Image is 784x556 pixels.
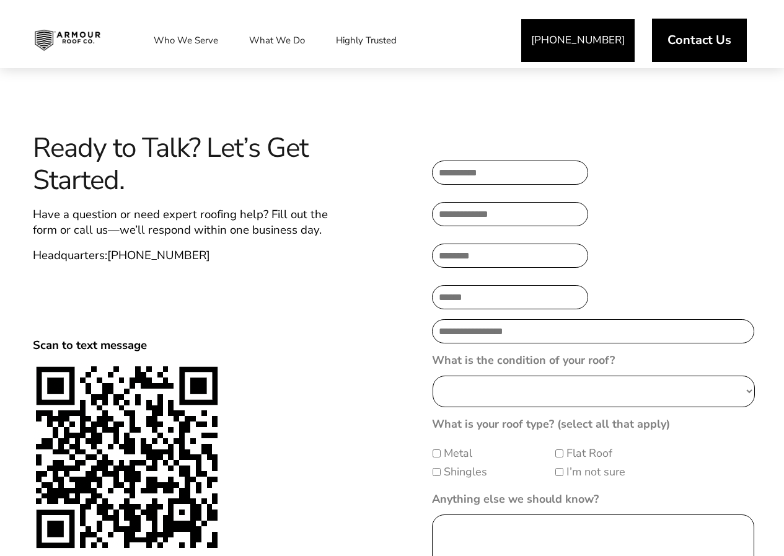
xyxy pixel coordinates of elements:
label: I’m not sure [566,464,625,480]
label: Flat Roof [566,445,612,462]
span: Contact Us [667,34,731,46]
label: Anything else we should know? [432,492,599,506]
img: Industrial and Commercial Roofing Company | Armour Roof Co. [25,25,110,56]
span: Have a question or need expert roofing help? Fill out the form or call us—we’ll respond within on... [33,206,328,238]
a: [PHONE_NUMBER] [107,247,210,263]
a: Contact Us [652,19,747,62]
span: Headquarters: [33,247,210,263]
label: What is your roof type? (select all that apply) [432,417,670,431]
a: Highly Trusted [324,25,409,56]
label: What is the condition of your roof? [432,353,615,368]
a: Who We Serve [141,25,231,56]
label: Metal [444,445,472,462]
span: Ready to Talk? Let’s Get Started. [33,132,340,198]
span: Scan to text message [33,337,147,353]
a: [PHONE_NUMBER] [521,19,635,62]
a: What We Do [237,25,317,56]
label: Shingles [444,464,487,480]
